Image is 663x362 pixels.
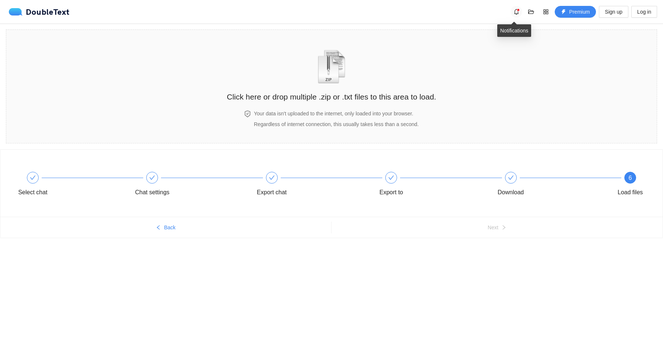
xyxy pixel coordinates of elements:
span: left [156,225,161,231]
span: bell [511,9,522,15]
span: check [508,175,514,181]
span: thunderbolt [561,9,566,15]
div: Notifications [497,24,531,37]
span: Log in [637,8,651,16]
span: Back [164,223,175,232]
div: Chat settings [135,187,169,198]
div: DoubleText [9,8,70,15]
a: logoDoubleText [9,8,70,15]
div: Download [498,187,524,198]
span: folder-open [526,9,537,15]
span: Regardless of internet connection, this usually takes less than a second. [254,121,418,127]
span: check [269,175,275,181]
div: Select chat [18,187,47,198]
span: safety-certificate [244,111,251,117]
button: folder-open [525,6,537,18]
button: thunderboltPremium [555,6,596,18]
button: Sign up [599,6,628,18]
div: Chat settings [131,172,250,198]
img: logo [9,8,26,15]
span: Sign up [605,8,622,16]
span: check [149,175,155,181]
div: Export chat [250,172,370,198]
img: zipOrTextIcon [315,50,349,84]
div: Export to [370,172,489,198]
span: check [30,175,36,181]
span: Premium [569,8,590,16]
span: appstore [540,9,551,15]
button: Log in [631,6,657,18]
button: leftBack [0,222,331,233]
button: Nextright [331,222,663,233]
button: bell [511,6,522,18]
div: Load files [618,187,643,198]
div: Select chat [11,172,131,198]
div: Export chat [257,187,287,198]
div: Export to [379,187,403,198]
h4: Your data isn't uploaded to the internet, only loaded into your browser. [254,109,418,118]
h2: Click here or drop multiple .zip or .txt files to this area to load. [227,91,436,103]
button: appstore [540,6,552,18]
div: Download [490,172,609,198]
div: 6Load files [609,172,652,198]
span: 6 [629,175,632,181]
span: check [388,175,394,181]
